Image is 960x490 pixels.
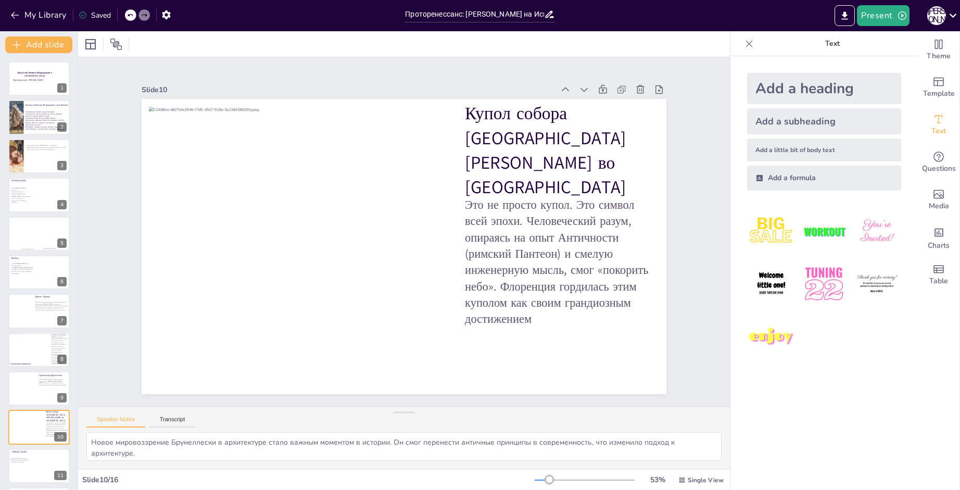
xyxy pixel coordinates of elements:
p: Экономические: Расцвет городов-государств ([GEOGRAPHIC_DATA], [GEOGRAPHIC_DATA]), развитие ремесе... [26,110,66,117]
p: Мазаччо блестяще применил открытие своего друга, архитектора [PERSON_NAME] – линейную перспективу... [35,301,68,311]
div: Slide 10 / 16 [82,475,535,485]
button: Speaker Notes [86,416,145,428]
div: 11 [8,449,70,483]
p: Это не просто купол. Это символ всей эпохи. Человеческий разум, опираясь на опыт Античности (римс... [465,197,657,328]
div: https://cdn.sendsteps.com/images/slides/2025_17_09_02_02-SI66_Wa72isP8pMy.pngПочему колыбелью Воз... [8,100,70,134]
img: 3.jpeg [853,207,901,256]
div: [PERSON_NAME]Вклад [PERSON_NAME] в искусствоПереход к реальностиПредвестник Ренессансаa66ca1ce-3e... [8,178,70,212]
img: 2.jpeg [800,207,848,256]
div: Add a table [918,256,959,294]
div: Get real-time input from your audience [918,144,959,181]
div: Change the overall theme [918,31,959,69]
button: Add slide [5,36,72,53]
div: 9 [8,371,70,406]
img: 7.jpeg [747,313,795,361]
div: 7 [8,294,70,328]
p: Text [757,31,907,56]
p: [PERSON_NAME] [11,179,67,182]
div: Add a heading [747,73,901,104]
div: 7 [57,316,67,325]
strong: Искусство Раннего Возрождения в [GEOGRAPHIC_DATA] [18,71,52,78]
p: Купол собора [GEOGRAPHIC_DATA][PERSON_NAME] во [GEOGRAPHIC_DATA] [465,102,656,199]
div: Add ready made slides [918,69,959,106]
div: Проторенессанс: [PERSON_NAME]Искусство Раннего Возрождения в [GEOGRAPHIC_DATA]1 [8,61,70,96]
span: Text [931,125,946,137]
button: Present [857,5,909,26]
img: 1.jpeg [747,207,795,256]
div: Чимабуэ «Мадонна на троне»e9e49dd3-6b/1203f884-232e-476d-84f0-ad0d55cd897b.jpeg[PERSON_NAME] «Мад... [8,217,70,251]
p: Вклад [PERSON_NAME] в искусство [11,187,32,191]
p: Мазаччо [11,257,52,260]
p: К концу XV века искусство становится более утонченным, сложным и поэтичным. [10,457,31,463]
div: 10 [8,410,70,444]
div: Add a little bit of body text [747,139,901,161]
span: Questions [922,163,956,174]
span: [PERSON_NAME] [11,450,27,453]
div: 8 [8,333,70,367]
div: 4 [57,200,67,209]
span: Media [929,200,949,212]
div: О [PERSON_NAME] [927,6,946,25]
div: Add text boxes [918,106,959,144]
div: 11 [54,471,67,480]
span: Position [110,38,122,51]
p: Социальные: Появление прослойки богатых и образованных заказчиков (меценатов, например, семейство... [26,117,66,126]
p: Почему колыбелью Возрождения стала Италия? [26,103,70,106]
p: Купол собора [GEOGRAPHIC_DATA][PERSON_NAME] во [GEOGRAPHIC_DATA] [46,410,69,422]
p: [PERSON_NAME] сделал первый шаг от условности к реальности, от символа к рассказу [11,196,30,203]
p: [PERSON_NAME] «Мадонна Оньиссанти» [42,248,59,251]
p: Переход к реальности [11,191,32,193]
div: Add a subheading [747,108,901,134]
span: Charts [928,240,950,252]
div: Slide 10 [142,85,554,95]
p: Чимабуэ «Мадонна на троне» [19,248,36,250]
div: Мазаччо«Если [PERSON_NAME] лишь приоткрыл дверь, то [PERSON_NAME] ([DATE]-[DATE]) распахнул её на... [8,255,70,290]
div: 53 % [645,475,670,485]
button: Transcript [149,416,196,428]
p: Культурные: Античное наследие ([PERSON_NAME]) под ногами. Интерес к светской науке, литературе, ф... [26,125,66,130]
div: Add a formula [747,166,901,191]
span: Table [929,275,948,287]
p: Архитектура Брунеллески [39,374,67,377]
p: Это не просто купол. Это символ всей эпохи. Человеческий разум, опираясь на опыт Античности (римс... [46,421,69,436]
p: [PERSON_NAME] ([DATE]-[DATE]) возвращает скульптуре античную мощь и самостоятельность [52,334,68,342]
p: Он обнажен, он стоит свободно (это первый со времен Античности круглый скульптурный образ), он юн... [52,342,68,365]
div: 5 [57,238,67,248]
span: Theme [927,51,951,62]
button: Export to PowerPoint [835,5,855,26]
div: https://cdn.sendsteps.com/images/slides/2025_17_09_02_02-lrCNviSn1qMxeTET.jpegКватроченто (итал. ... [8,139,70,173]
div: 3 [57,161,67,170]
span: Single View [688,476,724,484]
img: 6.jpeg [853,260,901,308]
span: Template [923,88,955,99]
span: Проторенессанс: [PERSON_NAME] [13,79,43,81]
div: 10 [54,432,67,442]
div: 2 [57,122,67,132]
div: Add images, graphics, shapes or video [918,181,959,219]
p: Скульптура Донателло [11,362,34,365]
button: My Library [8,7,71,23]
img: 4.jpeg [747,260,795,308]
button: О [PERSON_NAME] [927,5,946,26]
p: «Если [PERSON_NAME] лишь приоткрыл дверь, то [PERSON_NAME] ([DATE]-[DATE]) распахнул её настежь. ... [11,263,33,274]
textarea: Новое мировоззрение Брунеллески в архитектуре стало важным моментом в истории. Он смог перенести ... [86,432,722,461]
div: 9 [57,393,67,403]
div: 6 [57,277,67,286]
p: Кватроченто (итал. quattrocento – четыреста) – общепринятое обозначение эпохи итальянского искусс... [27,144,67,150]
div: 8 [57,355,67,364]
div: Saved [79,10,111,20]
div: 1 [57,83,67,93]
p: Фреска "Троица" [35,295,67,298]
p: Предвестник Ренессанса [11,193,32,195]
p: Новое мировоззрение требовало и новой архитектуры. [PERSON_NAME] ([DATE]-[DATE]) нашел его в анти... [39,379,67,386]
img: 5.jpeg [800,260,848,308]
div: Layout [82,36,99,53]
div: Add charts and graphs [918,219,959,256]
input: Insert title [405,7,544,22]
